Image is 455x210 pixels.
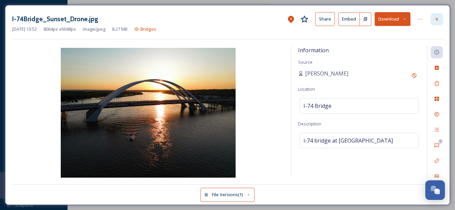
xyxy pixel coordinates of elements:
div: 0 [438,139,443,144]
span: [DATE] 13:52 [12,26,37,32]
span: Source [298,59,313,65]
span: Information [298,47,329,54]
span: Bridges [140,26,156,32]
span: I-74 Bridge [303,102,331,110]
span: 8.27 MB [112,26,128,32]
button: File Versions(1) [200,188,255,202]
h3: I-74Bridge_Sunset_Drone.jpg [12,14,98,24]
span: [PERSON_NAME] [305,69,348,78]
span: Description [298,121,321,127]
span: image/jpeg [83,26,105,32]
button: Embed [338,12,360,26]
button: Share [315,12,335,26]
span: i-74 bridge at [GEOGRAPHIC_DATA] [303,137,393,145]
button: Download [375,12,410,26]
span: 8064 px x 6048 px [44,26,76,32]
img: dji_fly_20240511_194332_964_1715520784923_photo.jpg [12,48,284,179]
span: Location [298,86,315,92]
button: Open Chat [425,180,445,200]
